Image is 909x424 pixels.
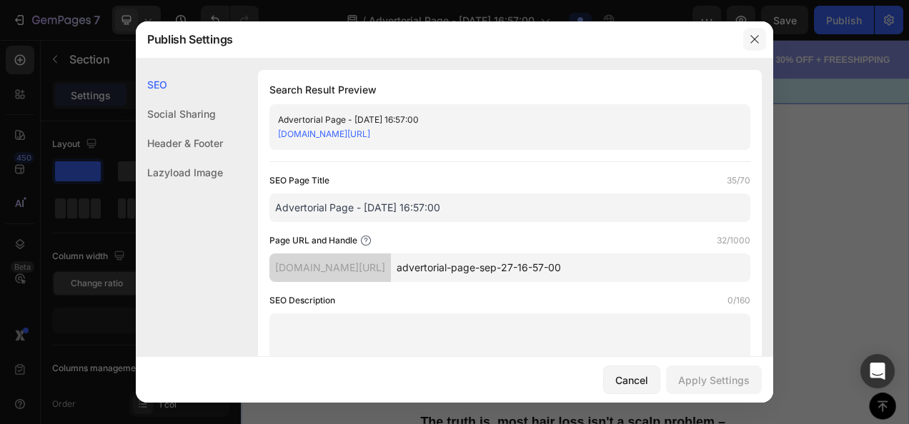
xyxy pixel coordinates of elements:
button: Apply Settings [666,365,762,394]
input: Handle [391,253,750,282]
label: SEO Page Title [269,173,329,188]
p: HRS [384,27,400,35]
div: Advertorial Page - [DATE] 16:57:00 [278,113,718,127]
p: Limited time: 30% OFF + FREESHIPPING [567,16,833,34]
p: MIN [420,27,434,35]
div: Header & Footer [136,128,223,158]
p: SEC [454,27,471,35]
a: [DOMAIN_NAME][URL] [278,128,370,139]
label: 32/1000 [717,233,750,248]
label: Page URL and Handle [269,233,357,248]
button: Cancel [603,365,660,394]
label: 35/70 [727,173,750,188]
div: Publish Settings [136,21,736,58]
input: Title [269,193,750,222]
p: 🎁 LIMITED TIME - HAIR DAY SALE 🎁 [1,56,856,74]
div: 00 [384,14,400,27]
div: 00 [454,14,471,27]
div: Apply Settings [678,373,750,388]
div: 00 [420,14,434,27]
div: Cancel [615,373,648,388]
p: Have you been tricked into believing that topical scalp treatments can solve your hair loss? [230,196,627,274]
div: Lazyload Image [136,158,223,187]
p: Advertorial [24,16,287,34]
div: Open Intercom Messenger [860,354,895,388]
label: 0/160 [727,293,750,308]
h1: Search Result Preview [269,81,750,99]
div: SEO [136,70,223,99]
div: Social Sharing [136,99,223,128]
label: SEO Description [269,293,335,308]
div: [DOMAIN_NAME][URL] [269,253,391,282]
